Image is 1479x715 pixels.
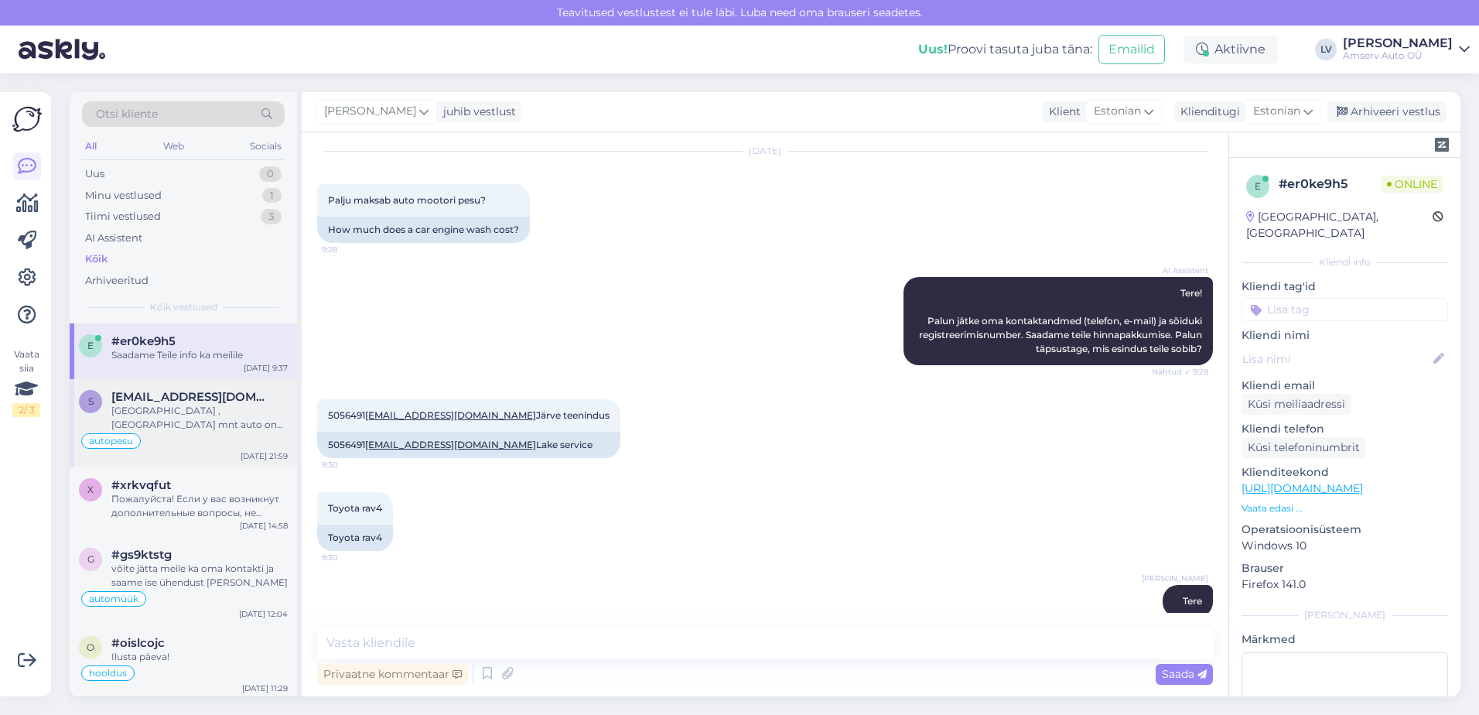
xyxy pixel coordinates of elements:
[111,636,165,650] span: #oislcojc
[111,492,288,520] div: Пожалуйста! Если у вас возникнут дополнительные вопросы, не стесняйтесь обращаться.
[160,136,187,156] div: Web
[1242,522,1448,538] p: Operatsioonisüsteem
[328,194,486,206] span: Palju maksab auto mootori pesu?
[239,608,288,620] div: [DATE] 12:04
[1343,50,1453,62] div: Amserv Auto OÜ
[1242,538,1448,554] p: Windows 10
[242,682,288,694] div: [DATE] 11:29
[918,42,948,56] b: Uus!
[317,525,393,551] div: Toyota rav4
[322,459,380,470] span: 9:30
[1242,298,1448,321] input: Lisa tag
[259,166,282,182] div: 0
[328,502,382,514] span: Toyota rav4
[244,362,288,374] div: [DATE] 9:37
[111,548,172,562] span: #gs9ktstg
[96,106,158,122] span: Otsi kliente
[261,209,282,224] div: 3
[241,450,288,462] div: [DATE] 21:59
[1242,255,1448,269] div: Kliendi info
[322,244,380,255] span: 9:28
[85,166,104,182] div: Uus
[317,217,530,243] div: How much does a car engine wash cost?
[1043,104,1081,120] div: Klient
[1150,265,1208,276] span: AI Assistent
[1343,37,1470,62] a: [PERSON_NAME]Amserv Auto OÜ
[1183,595,1202,607] span: Tere
[1381,176,1443,193] span: Online
[1174,104,1240,120] div: Klienditugi
[1242,279,1448,295] p: Kliendi tag'id
[1315,39,1337,60] div: LV
[89,594,138,604] span: automüük
[111,390,272,404] span: silvi030557@gmail.com
[1246,209,1433,241] div: [GEOGRAPHIC_DATA], [GEOGRAPHIC_DATA]
[12,104,42,134] img: Askly Logo
[1094,103,1141,120] span: Estonian
[1098,35,1165,64] button: Emailid
[111,404,288,432] div: [GEOGRAPHIC_DATA] ,[GEOGRAPHIC_DATA] mnt auto on Toyota RAV4 706 HRF
[1242,560,1448,576] p: Brauser
[328,409,610,421] span: 5056491 Järve teenindus
[111,650,288,664] div: Ilusta päeva!
[87,340,94,351] span: e
[111,478,171,492] span: #xrkvqfut
[1242,437,1366,458] div: Küsi telefoninumbrit
[1242,501,1448,515] p: Vaata edasi ...
[85,209,161,224] div: Tiimi vestlused
[317,664,468,685] div: Privaatne kommentaar
[1142,573,1208,584] span: [PERSON_NAME]
[111,334,176,348] span: #er0ke9h5
[919,287,1204,354] span: Tere! Palun jätke oma kontaktandmed (telefon, e-mail) ja sõiduki registreerimisnumber. Saadame te...
[1242,378,1448,394] p: Kliendi email
[240,520,288,532] div: [DATE] 14:58
[85,273,149,289] div: Arhiveeritud
[324,103,416,120] span: [PERSON_NAME]
[111,562,288,590] div: võite jätta meile ka oma kontakti ja saame ise ühendust [PERSON_NAME]
[918,40,1092,59] div: Proovi tasuta juba täna:
[1279,175,1381,193] div: # er0ke9h5
[365,439,536,450] a: [EMAIL_ADDRESS][DOMAIN_NAME]
[87,484,94,495] span: x
[1343,37,1453,50] div: [PERSON_NAME]
[1242,351,1430,368] input: Lisa nimi
[85,231,142,246] div: AI Assistent
[262,188,282,204] div: 1
[87,553,94,565] span: g
[437,104,516,120] div: juhib vestlust
[12,347,40,417] div: Vaata siia
[322,552,380,563] span: 9:30
[1242,576,1448,593] p: Firefox 141.0
[1242,394,1351,415] div: Küsi meiliaadressi
[317,432,620,458] div: 5056491 Lake service
[365,409,536,421] a: [EMAIL_ADDRESS][DOMAIN_NAME]
[1242,421,1448,437] p: Kliendi telefon
[1255,180,1261,192] span: e
[89,669,127,678] span: hooldus
[12,403,40,417] div: 2 / 3
[1253,103,1300,120] span: Estonian
[1150,366,1208,378] span: Nähtud ✓ 9:28
[111,348,288,362] div: Saadame Teile info ka meilile
[1184,36,1278,63] div: Aktiivne
[1162,667,1207,681] span: Saada
[88,395,94,407] span: s
[85,251,108,267] div: Kõik
[150,300,217,314] span: Kõik vestlused
[82,136,100,156] div: All
[89,436,133,446] span: autopesu
[1242,631,1448,648] p: Märkmed
[87,641,94,653] span: o
[85,188,162,204] div: Minu vestlused
[1242,608,1448,622] div: [PERSON_NAME]
[1327,101,1447,122] div: Arhiveeri vestlus
[1242,327,1448,344] p: Kliendi nimi
[1242,464,1448,481] p: Klienditeekond
[247,136,285,156] div: Socials
[317,144,1213,158] div: [DATE]
[1435,138,1449,152] img: zendesk
[1242,481,1363,495] a: [URL][DOMAIN_NAME]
